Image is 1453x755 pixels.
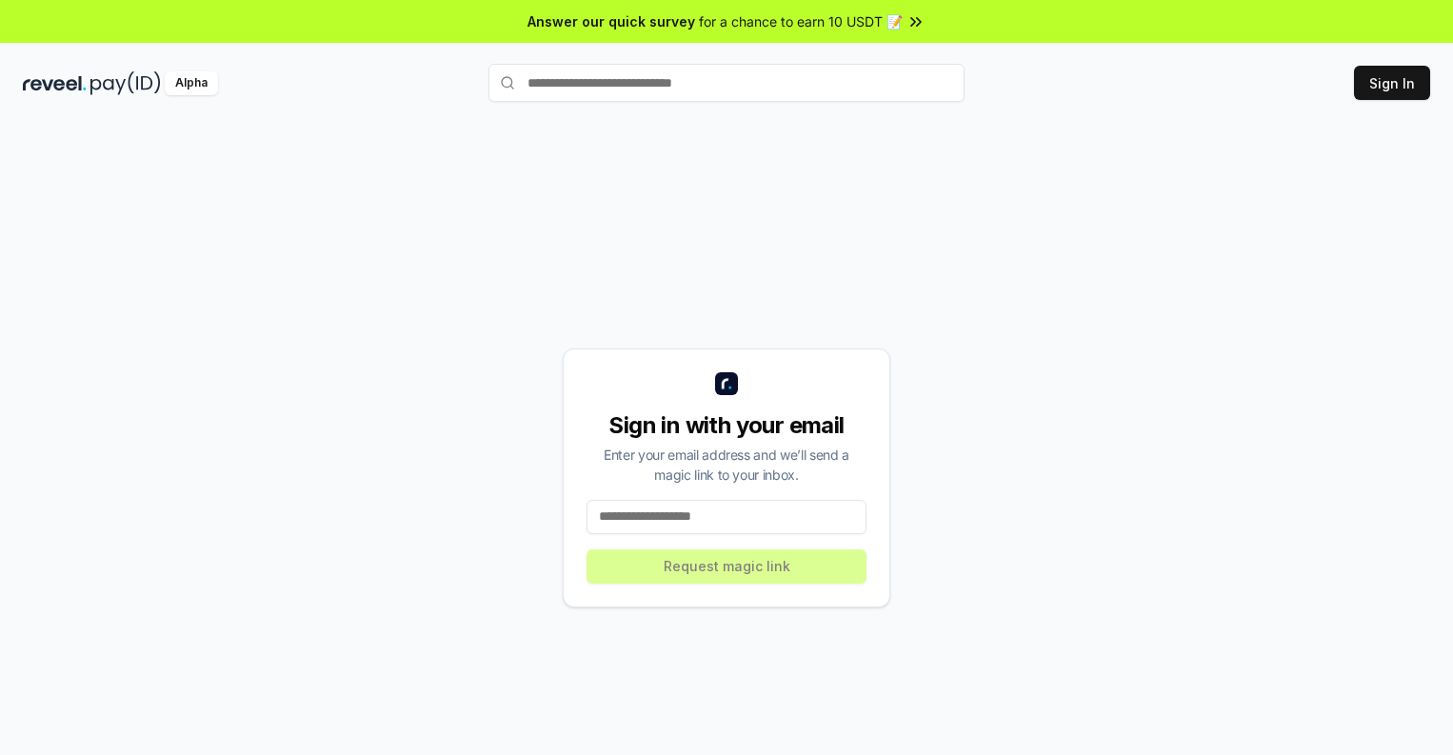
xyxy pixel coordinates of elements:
[165,71,218,95] div: Alpha
[699,11,903,31] span: for a chance to earn 10 USDT 📝
[23,71,87,95] img: reveel_dark
[587,410,866,441] div: Sign in with your email
[1354,66,1430,100] button: Sign In
[527,11,695,31] span: Answer our quick survey
[715,372,738,395] img: logo_small
[587,445,866,485] div: Enter your email address and we’ll send a magic link to your inbox.
[90,71,161,95] img: pay_id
